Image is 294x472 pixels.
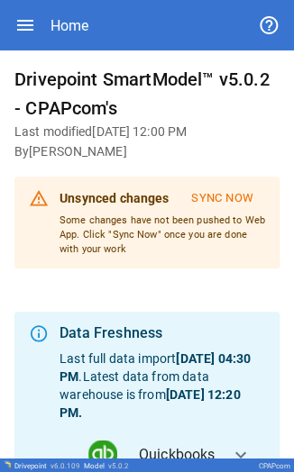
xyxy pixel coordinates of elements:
span: v 5.0.2 [108,461,129,469]
h6: Drivepoint SmartModel™ v5.0.2 - CPAPcom's [14,65,280,123]
p: Last full data import . Latest data from data warehouse is from [60,349,265,422]
p: Some changes have not been pushed to Web App. Click "Sync Now" once you are done with your work [60,213,265,256]
span: Quickbooks [139,443,216,465]
div: Drivepoint [14,461,80,469]
h6: Last modified [DATE] 12:00 PM [14,123,280,142]
div: CPAPcom [259,461,290,469]
button: Sync Now [179,184,265,213]
div: Model [84,461,129,469]
div: Home [51,17,88,34]
img: Drivepoint [4,460,11,467]
span: v 6.0.109 [51,461,80,469]
b: Unsynced changes [60,191,169,205]
b: [DATE] 04:30 PM [60,351,251,384]
h6: By [PERSON_NAME] [14,142,280,162]
span: expand_more [229,443,251,465]
b: [DATE] 12:20 PM . [60,387,240,420]
img: data_logo [88,440,117,468]
div: Data Freshness [60,322,265,344]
